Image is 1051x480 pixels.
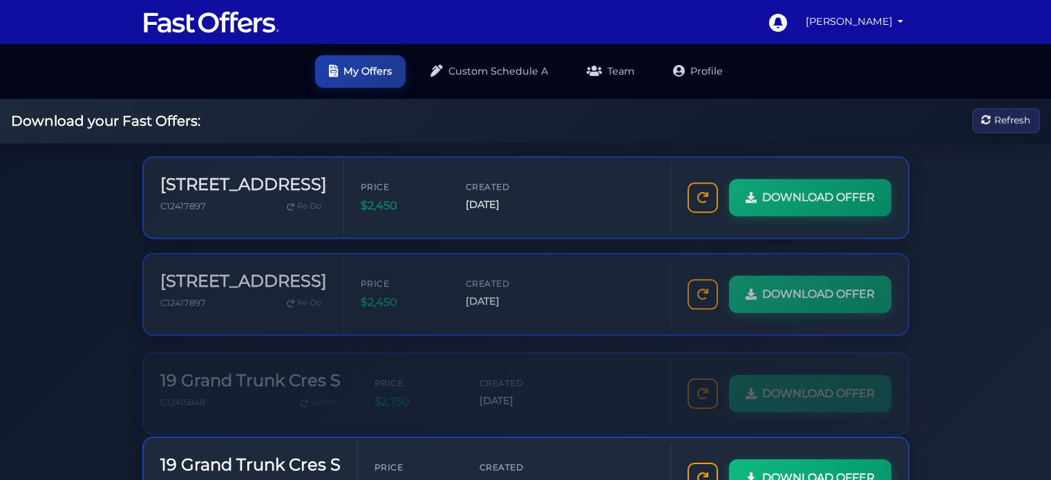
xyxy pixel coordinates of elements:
h3: [STREET_ADDRESS] [160,173,327,193]
span: [DATE] [466,195,549,211]
span: DOWNLOAD OFFER [762,281,875,299]
a: DOWNLOAD OFFER [729,365,891,403]
a: Profile [659,55,737,88]
span: Price [375,367,457,380]
span: C12417897 [160,294,206,304]
span: [DATE] [480,383,562,399]
span: C12415848 [160,387,205,398]
a: Re-Do [281,290,327,308]
a: Re-Do [295,384,341,402]
a: [PERSON_NAME] [800,8,909,35]
span: Re-Do [311,387,335,399]
span: Price [361,273,444,286]
span: [DATE] [466,289,549,305]
a: DOWNLOAD OFFER [729,271,891,309]
span: Created [480,367,562,380]
span: Re-Do [297,199,321,211]
span: Created [466,179,549,192]
span: Created [466,273,549,286]
span: Price [361,179,444,192]
span: Re-Do [297,293,321,305]
a: My Offers [315,55,406,88]
a: Team [573,55,648,88]
span: DOWNLOAD OFFER [762,375,875,393]
span: Price [375,461,457,474]
span: $2,450 [361,289,444,307]
h3: 19 Grand Trunk Cres S [160,361,341,381]
a: Custom Schedule A [417,55,562,88]
span: DOWNLOAD OFFER [762,187,875,205]
span: Created [480,461,562,474]
button: Refresh [972,108,1040,134]
h3: [STREET_ADDRESS] [160,267,327,287]
span: $2,450 [361,195,444,213]
a: DOWNLOAD OFFER [729,177,891,215]
span: C12417897 [160,200,206,210]
h3: 19 Grand Trunk Cres S [160,455,341,475]
span: Refresh [994,113,1030,128]
span: $2,750 [375,383,457,401]
h2: Download your Fast Offers: [11,113,200,129]
a: Re-Do [281,196,327,214]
